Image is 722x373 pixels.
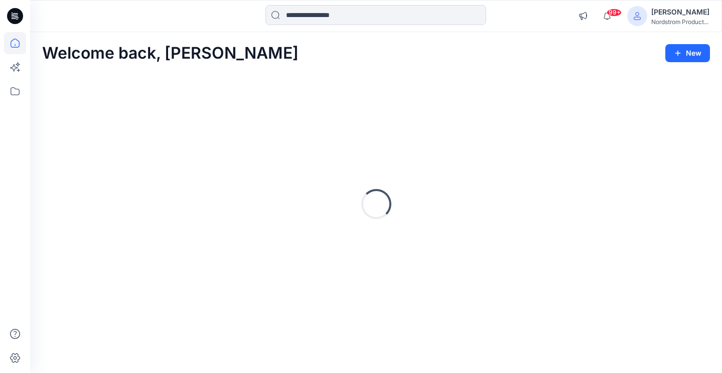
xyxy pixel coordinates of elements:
div: Nordstrom Product... [651,18,709,26]
div: [PERSON_NAME] [651,6,709,18]
svg: avatar [633,12,641,20]
h2: Welcome back, [PERSON_NAME] [42,44,299,63]
button: New [665,44,710,62]
span: 99+ [607,9,622,17]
